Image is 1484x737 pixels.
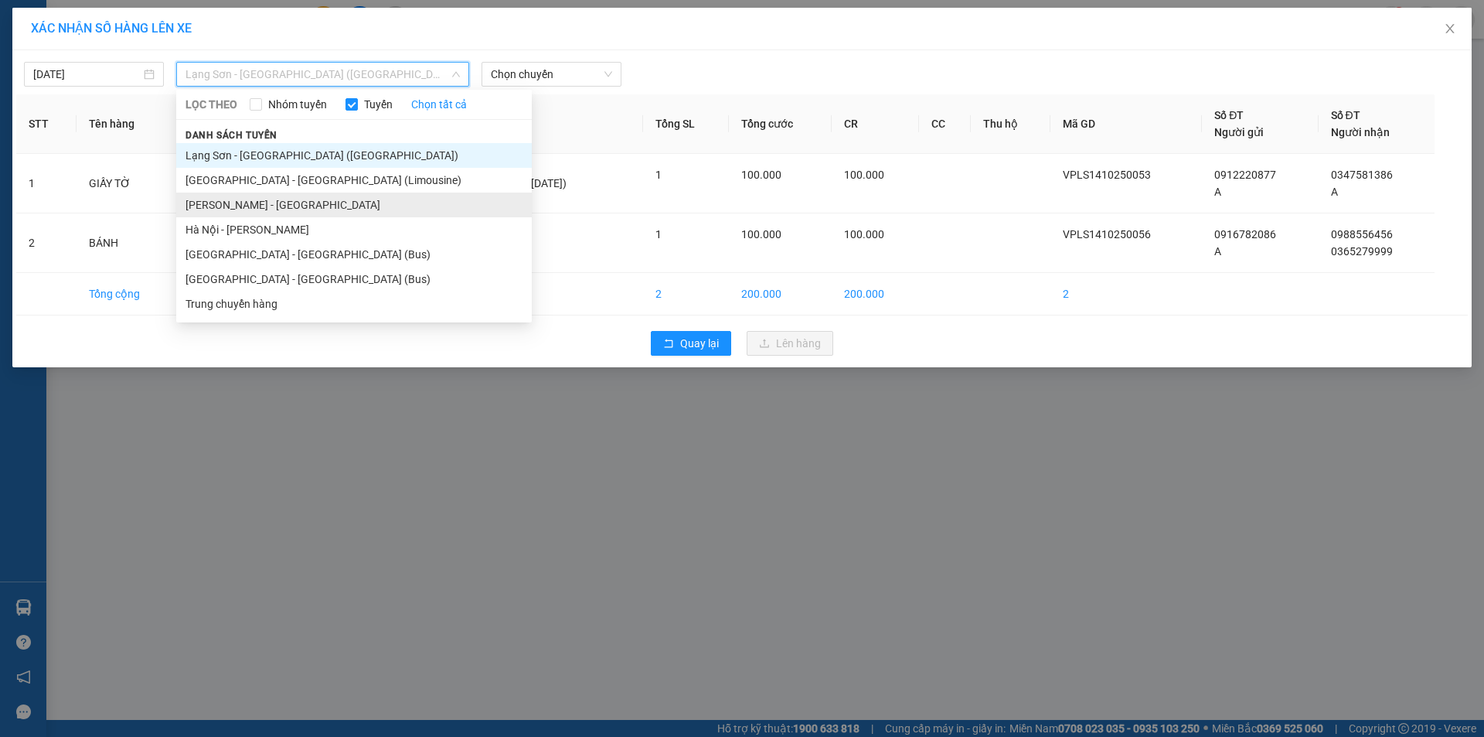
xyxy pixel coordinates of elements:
th: Mã GD [1050,94,1202,154]
th: Thu hộ [971,94,1050,154]
span: A [1214,186,1221,198]
button: rollbackQuay lại [651,331,731,356]
input: 14/10/2025 [33,66,141,83]
a: Chọn tất cả [411,96,467,113]
span: 0988556456 [1331,228,1393,241]
td: 200.000 [832,273,919,316]
span: 100.000 [741,228,781,241]
td: 2 [16,213,77,273]
span: XÁC NHẬN SỐ HÀNG LÊN XE [31,21,192,36]
td: 2 [643,273,729,316]
li: [GEOGRAPHIC_DATA] - [GEOGRAPHIC_DATA] (Bus) [176,242,532,267]
span: VPLS1410250053 [1063,169,1151,181]
span: 0912220877 [1214,169,1276,181]
li: [PERSON_NAME] - [GEOGRAPHIC_DATA] [176,193,532,217]
li: [GEOGRAPHIC_DATA] - [GEOGRAPHIC_DATA] (Bus) [176,267,532,292]
span: 0365279999 [1331,245,1393,258]
span: Nhóm tuyến [262,96,333,113]
span: 1 [655,169,662,181]
li: Lạng Sơn - [GEOGRAPHIC_DATA] ([GEOGRAPHIC_DATA]) [176,143,532,168]
td: 200.000 [729,273,832,316]
span: close [1444,22,1456,35]
th: Tổng SL [643,94,729,154]
span: 100.000 [741,169,781,181]
span: Tuyến [358,96,399,113]
span: 0347581386 [1331,169,1393,181]
li: Trung chuyển hàng [176,292,532,316]
span: 100.000 [844,169,884,181]
span: Lạng Sơn - Hà Nội (Limousine) [185,63,460,86]
span: Chọn chuyến [491,63,612,86]
span: Số ĐT [1331,109,1360,121]
span: 0916782086 [1214,228,1276,241]
button: uploadLên hàng [747,331,833,356]
li: Hà Nội - [PERSON_NAME] [176,217,532,242]
th: Tổng cước [729,94,832,154]
span: down [451,70,461,79]
th: Tên hàng [77,94,179,154]
span: LỌC THEO [185,96,237,113]
button: Close [1428,8,1472,51]
span: Người nhận [1331,126,1390,138]
td: Tổng cộng [77,273,179,316]
li: [GEOGRAPHIC_DATA] - [GEOGRAPHIC_DATA] (Limousine) [176,168,532,193]
td: GIẤY TỜ [77,154,179,213]
span: VPLS1410250056 [1063,228,1151,241]
th: CC [919,94,971,154]
th: STT [16,94,77,154]
span: Số ĐT [1214,109,1244,121]
td: 2 [1050,273,1202,316]
span: Người gửi [1214,126,1264,138]
th: CR [832,94,919,154]
span: 1 [655,228,662,241]
span: 100.000 [844,228,884,241]
span: Danh sách tuyến [176,128,287,142]
span: rollback [663,338,674,350]
td: BÁNH [77,213,179,273]
span: A [1214,245,1221,258]
td: 1 [16,154,77,213]
span: A [1331,186,1338,198]
span: Quay lại [680,335,719,352]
